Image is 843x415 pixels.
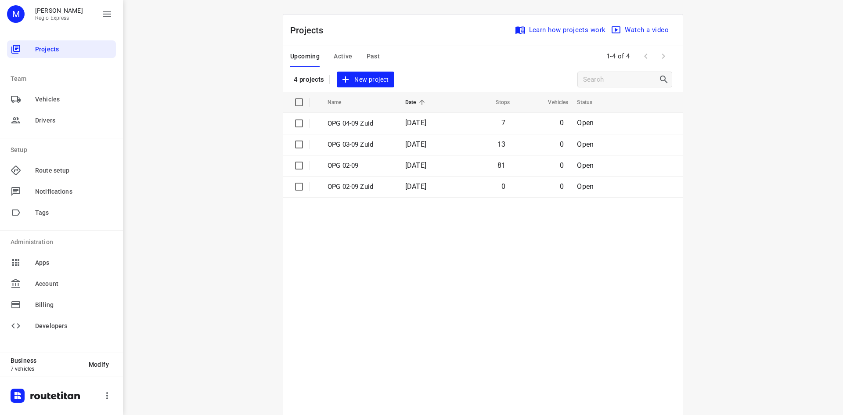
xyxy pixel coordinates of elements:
p: Projects [290,24,331,37]
p: Team [11,74,116,83]
span: Date [405,97,428,108]
span: Stops [484,97,510,108]
button: Modify [82,357,116,372]
span: [DATE] [405,182,426,191]
span: 0 [501,182,505,191]
div: Projects [7,40,116,58]
p: 7 vehicles [11,366,82,372]
div: Notifications [7,183,116,200]
input: Search projects [583,73,659,87]
div: M [7,5,25,23]
span: [DATE] [405,119,426,127]
div: Vehicles [7,90,116,108]
span: Next Page [655,47,672,65]
span: Status [577,97,604,108]
span: Upcoming [290,51,320,62]
div: Developers [7,317,116,335]
span: Past [367,51,380,62]
p: Business [11,357,82,364]
div: Billing [7,296,116,314]
span: Tags [35,208,112,217]
div: Drivers [7,112,116,129]
span: Drivers [35,116,112,125]
span: Open [577,119,594,127]
p: OPG 02-09 [328,161,392,171]
p: 4 projects [294,76,324,83]
span: Billing [35,300,112,310]
span: [DATE] [405,161,426,170]
div: Tags [7,204,116,221]
span: [DATE] [405,140,426,148]
span: Vehicles [537,97,568,108]
div: Account [7,275,116,292]
span: Modify [89,361,109,368]
span: Route setup [35,166,112,175]
span: Name [328,97,353,108]
span: 1-4 of 4 [603,47,634,66]
p: Regio Express [35,15,83,21]
span: 0 [560,182,564,191]
div: Search [659,74,672,85]
span: 13 [497,140,505,148]
span: Open [577,182,594,191]
div: Apps [7,254,116,271]
span: Previous Page [637,47,655,65]
p: OPG 03-09 Zuid [328,140,392,150]
span: 0 [560,119,564,127]
span: 0 [560,140,564,148]
p: Max Bisseling [35,7,83,14]
p: OPG 02-09 Zuid [328,182,392,192]
span: Open [577,161,594,170]
div: Route setup [7,162,116,179]
span: Apps [35,258,112,267]
span: Projects [35,45,112,54]
span: 7 [501,119,505,127]
span: Open [577,140,594,148]
span: 81 [497,161,505,170]
span: Account [35,279,112,289]
p: Administration [11,238,116,247]
p: Setup [11,145,116,155]
span: New project [342,74,389,85]
p: OPG 04-09 Zuid [328,119,392,129]
span: Active [334,51,352,62]
span: Vehicles [35,95,112,104]
span: 0 [560,161,564,170]
button: New project [337,72,394,88]
span: Notifications [35,187,112,196]
span: Developers [35,321,112,331]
